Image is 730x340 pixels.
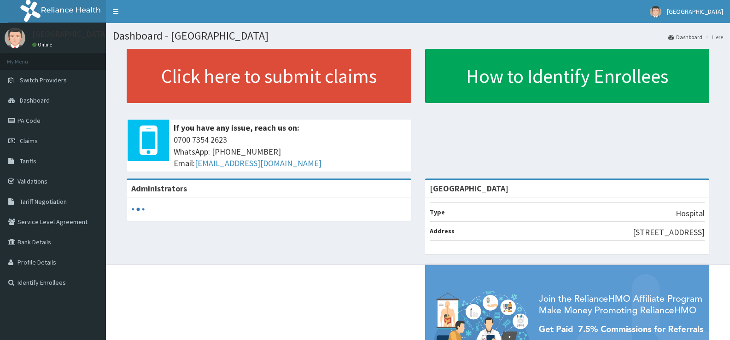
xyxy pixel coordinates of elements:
span: [GEOGRAPHIC_DATA] [667,7,723,16]
span: Switch Providers [20,76,67,84]
a: Online [32,41,54,48]
span: Tariff Negotiation [20,197,67,206]
span: Tariffs [20,157,36,165]
b: Type [430,208,445,216]
img: User Image [5,28,25,48]
a: How to Identify Enrollees [425,49,710,103]
span: 0700 7354 2623 WhatsApp: [PHONE_NUMBER] Email: [174,134,407,169]
svg: audio-loading [131,202,145,216]
b: If you have any issue, reach us on: [174,122,299,133]
img: User Image [650,6,661,17]
li: Here [703,33,723,41]
a: Click here to submit claims [127,49,411,103]
a: Dashboard [668,33,702,41]
p: Hospital [676,207,705,219]
h1: Dashboard - [GEOGRAPHIC_DATA] [113,30,723,42]
span: Dashboard [20,96,50,104]
strong: [GEOGRAPHIC_DATA] [430,183,508,194]
a: [EMAIL_ADDRESS][DOMAIN_NAME] [195,158,321,168]
span: Claims [20,137,38,145]
b: Address [430,227,455,235]
p: [STREET_ADDRESS] [633,226,705,238]
b: Administrators [131,183,187,194]
p: [GEOGRAPHIC_DATA] [32,30,108,38]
